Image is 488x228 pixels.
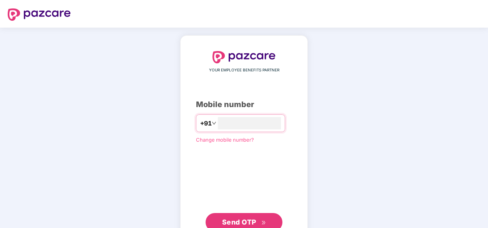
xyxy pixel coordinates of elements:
img: logo [212,51,276,63]
span: Send OTP [222,218,256,226]
a: Change mobile number? [196,137,254,143]
span: down [212,121,216,126]
span: +91 [200,119,212,128]
img: logo [8,8,71,21]
div: Mobile number [196,99,292,111]
span: double-right [261,220,266,225]
span: YOUR EMPLOYEE BENEFITS PARTNER [209,67,279,73]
